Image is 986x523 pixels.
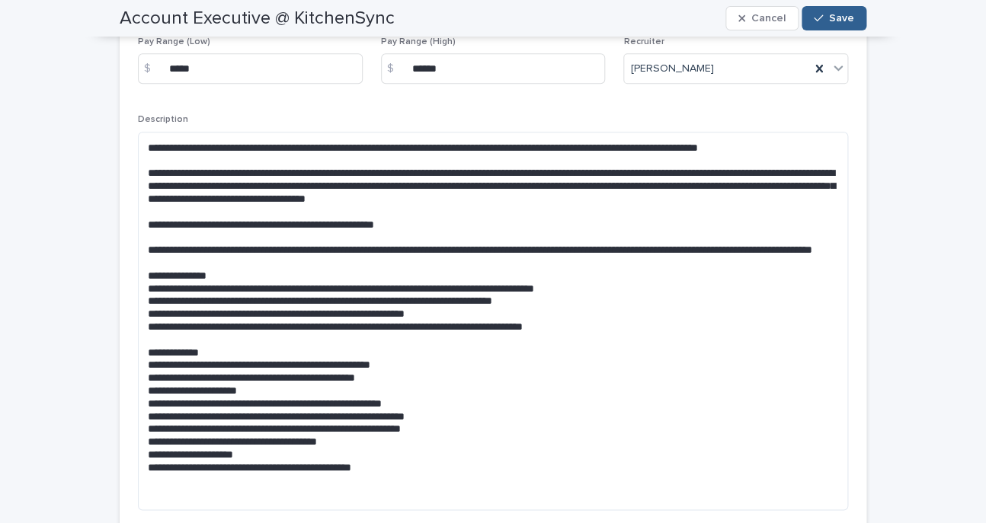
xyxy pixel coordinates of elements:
[138,53,168,84] div: $
[138,37,210,46] span: Pay Range (Low)
[829,13,854,24] span: Save
[381,53,411,84] div: $
[630,61,713,77] span: [PERSON_NAME]
[381,37,456,46] span: Pay Range (High)
[138,115,188,124] span: Description
[623,37,664,46] span: Recruiter
[725,6,799,30] button: Cancel
[751,13,786,24] span: Cancel
[120,8,395,30] h2: Account Executive @ KitchenSync
[802,6,866,30] button: Save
